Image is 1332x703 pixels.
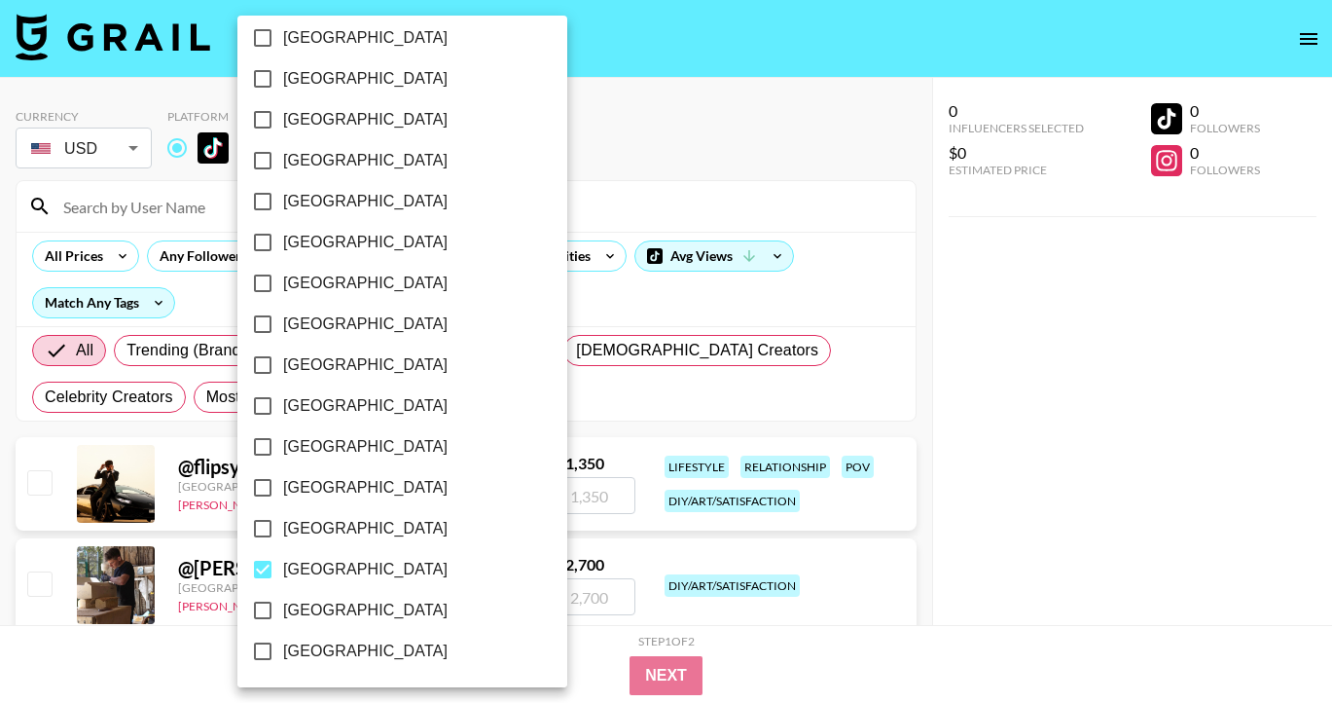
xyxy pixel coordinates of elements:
span: [GEOGRAPHIC_DATA] [283,353,448,377]
span: [GEOGRAPHIC_DATA] [283,272,448,295]
span: [GEOGRAPHIC_DATA] [283,435,448,459]
span: [GEOGRAPHIC_DATA] [283,394,448,418]
span: [GEOGRAPHIC_DATA] [283,517,448,540]
span: [GEOGRAPHIC_DATA] [283,149,448,172]
span: [GEOGRAPHIC_DATA] [283,313,448,336]
span: [GEOGRAPHIC_DATA] [283,476,448,499]
span: [GEOGRAPHIC_DATA] [283,599,448,622]
span: [GEOGRAPHIC_DATA] [283,26,448,50]
span: [GEOGRAPHIC_DATA] [283,231,448,254]
span: [GEOGRAPHIC_DATA] [283,108,448,131]
span: [GEOGRAPHIC_DATA] [283,558,448,581]
span: [GEOGRAPHIC_DATA] [283,67,448,91]
span: [GEOGRAPHIC_DATA] [283,190,448,213]
span: [GEOGRAPHIC_DATA] [283,640,448,663]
